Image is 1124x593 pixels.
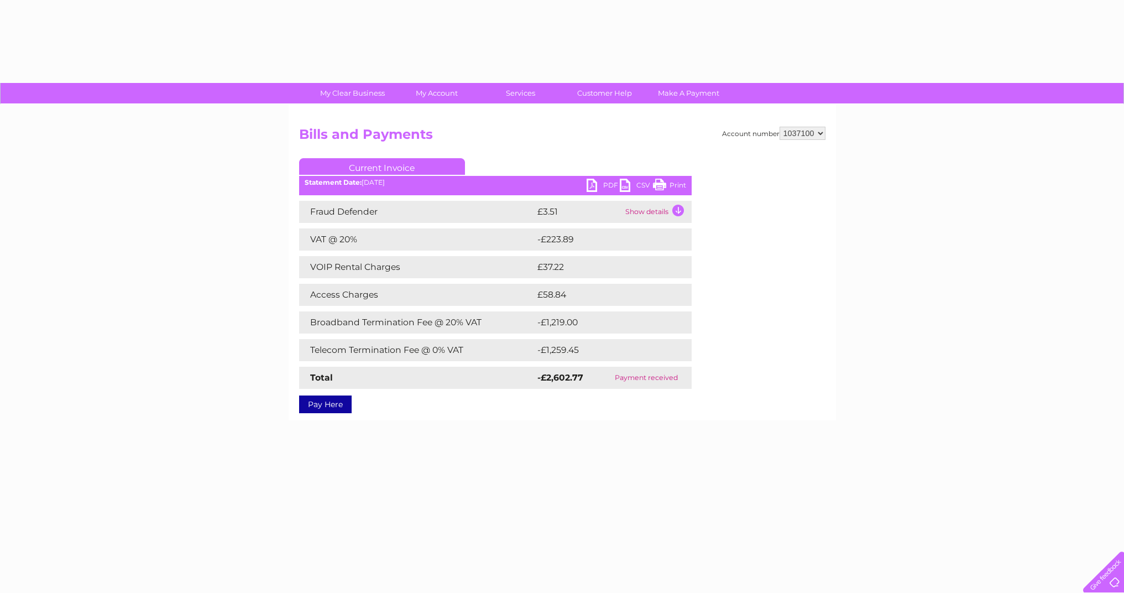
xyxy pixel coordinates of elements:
[535,201,623,223] td: £3.51
[299,339,535,361] td: Telecom Termination Fee @ 0% VAT
[391,83,482,103] a: My Account
[299,201,535,223] td: Fraud Defender
[305,178,362,186] b: Statement Date:
[653,179,686,195] a: Print
[535,311,675,334] td: -£1,219.00
[535,256,668,278] td: £37.22
[299,396,352,413] a: Pay Here
[299,311,535,334] td: Broadband Termination Fee @ 20% VAT
[475,83,566,103] a: Services
[299,158,465,175] a: Current Invoice
[535,228,673,251] td: -£223.89
[307,83,398,103] a: My Clear Business
[643,83,734,103] a: Make A Payment
[587,179,620,195] a: PDF
[299,127,825,148] h2: Bills and Payments
[535,284,670,306] td: £58.84
[310,372,333,383] strong: Total
[602,367,691,389] td: Payment received
[299,179,692,186] div: [DATE]
[299,256,535,278] td: VOIP Rental Charges
[299,284,535,306] td: Access Charges
[559,83,650,103] a: Customer Help
[535,339,675,361] td: -£1,259.45
[537,372,583,383] strong: -£2,602.77
[623,201,692,223] td: Show details
[299,228,535,251] td: VAT @ 20%
[620,179,653,195] a: CSV
[722,127,825,140] div: Account number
